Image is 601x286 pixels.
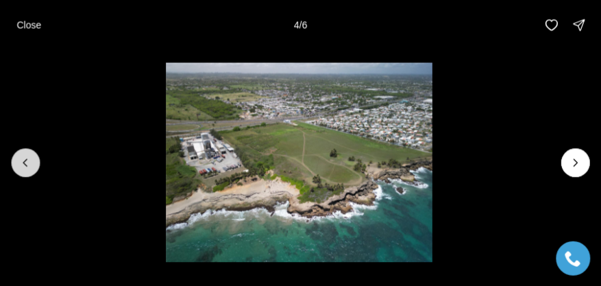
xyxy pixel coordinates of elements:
[11,148,40,177] button: Previous slide
[294,19,307,30] p: 4 / 6
[16,19,41,30] p: Close
[561,148,590,177] button: Next slide
[8,11,49,38] button: Close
